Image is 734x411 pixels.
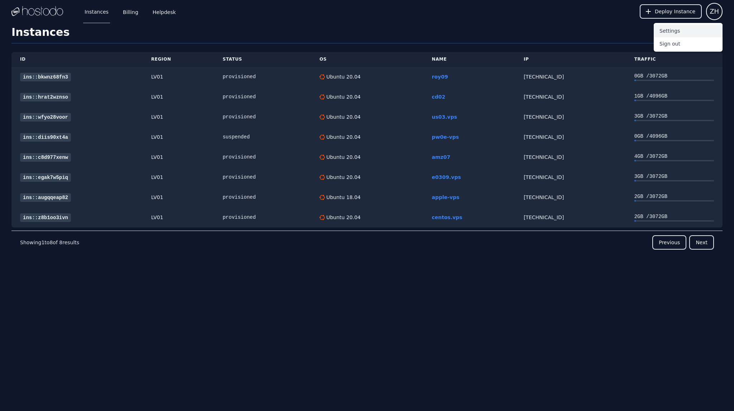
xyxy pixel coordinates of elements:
[634,193,714,200] div: 2 GB / 3072 GB
[432,214,462,220] a: centos.vps
[634,93,714,100] div: 1 GB / 4096 GB
[319,134,325,140] img: Ubuntu 20.04
[151,194,205,201] div: LV01
[11,26,723,43] h1: Instances
[41,240,44,245] span: 1
[689,235,714,250] button: Next
[151,133,205,141] div: LV01
[11,231,723,254] nav: Pagination
[223,214,302,221] div: provisioned
[634,113,714,120] div: 3 GB / 3072 GB
[20,239,79,246] p: Showing to of results
[325,153,361,161] div: Ubuntu 20.04
[223,174,302,181] div: provisioned
[319,94,325,100] img: Ubuntu 20.04
[524,93,617,100] div: [TECHNICAL_ID]
[20,173,71,182] a: ins::egak7w5piq
[710,6,719,16] span: ZH
[634,72,714,80] div: 0 GB / 3072 GB
[432,194,459,200] a: apple-vps
[20,193,71,202] a: ins::augqqeap82
[223,153,302,161] div: provisioned
[652,235,686,250] button: Previous
[151,93,205,100] div: LV01
[325,214,361,221] div: Ubuntu 20.04
[151,153,205,161] div: LV01
[432,94,445,100] a: cd02
[524,214,617,221] div: [TECHNICAL_ID]
[20,133,71,142] a: ins::diis90xt4a
[59,240,62,245] span: 8
[11,6,63,17] img: Logo
[640,4,702,19] button: Deploy Instance
[432,174,461,180] a: e0309.vps
[325,194,361,201] div: Ubuntu 18.04
[319,175,325,180] img: Ubuntu 20.04
[319,195,325,200] img: Ubuntu 18.04
[11,52,143,67] th: ID
[432,154,451,160] a: amz07
[223,73,302,80] div: provisioned
[634,133,714,140] div: 0 GB / 4096 GB
[325,93,361,100] div: Ubuntu 20.04
[223,194,302,201] div: provisioned
[143,52,214,67] th: Region
[151,214,205,221] div: LV01
[524,73,617,80] div: [TECHNICAL_ID]
[20,73,71,81] a: ins::bkwnz68fn3
[325,73,361,80] div: Ubuntu 20.04
[151,174,205,181] div: LV01
[515,52,626,67] th: IP
[319,215,325,220] img: Ubuntu 20.04
[655,8,695,15] span: Deploy Instance
[524,194,617,201] div: [TECHNICAL_ID]
[634,153,714,160] div: 4 GB / 3072 GB
[626,52,723,67] th: Traffic
[524,133,617,141] div: [TECHNICAL_ID]
[524,113,617,121] div: [TECHNICAL_ID]
[524,153,617,161] div: [TECHNICAL_ID]
[325,174,361,181] div: Ubuntu 20.04
[654,37,723,50] button: Sign out
[524,174,617,181] div: [TECHNICAL_ID]
[432,114,457,120] a: us03.vps
[634,213,714,220] div: 2 GB / 3072 GB
[20,213,71,222] a: ins::z8b1oo3ivn
[223,113,302,121] div: provisioned
[223,93,302,100] div: provisioned
[311,52,423,67] th: OS
[319,155,325,160] img: Ubuntu 20.04
[214,52,311,67] th: Status
[20,93,71,101] a: ins::hrat2wznso
[20,113,71,122] a: ins::wfyo28voor
[151,113,205,121] div: LV01
[20,153,71,162] a: ins::c8d977xenw
[634,173,714,180] div: 3 GB / 3072 GB
[319,74,325,80] img: Ubuntu 20.04
[325,133,361,141] div: Ubuntu 20.04
[49,240,53,245] span: 8
[654,24,723,37] button: Settings
[432,134,459,140] a: pw0e-vps
[223,133,302,141] div: suspended
[706,3,723,20] button: User menu
[325,113,361,121] div: Ubuntu 20.04
[423,52,515,67] th: Name
[319,114,325,120] img: Ubuntu 20.04
[432,74,448,80] a: roy09
[151,73,205,80] div: LV01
